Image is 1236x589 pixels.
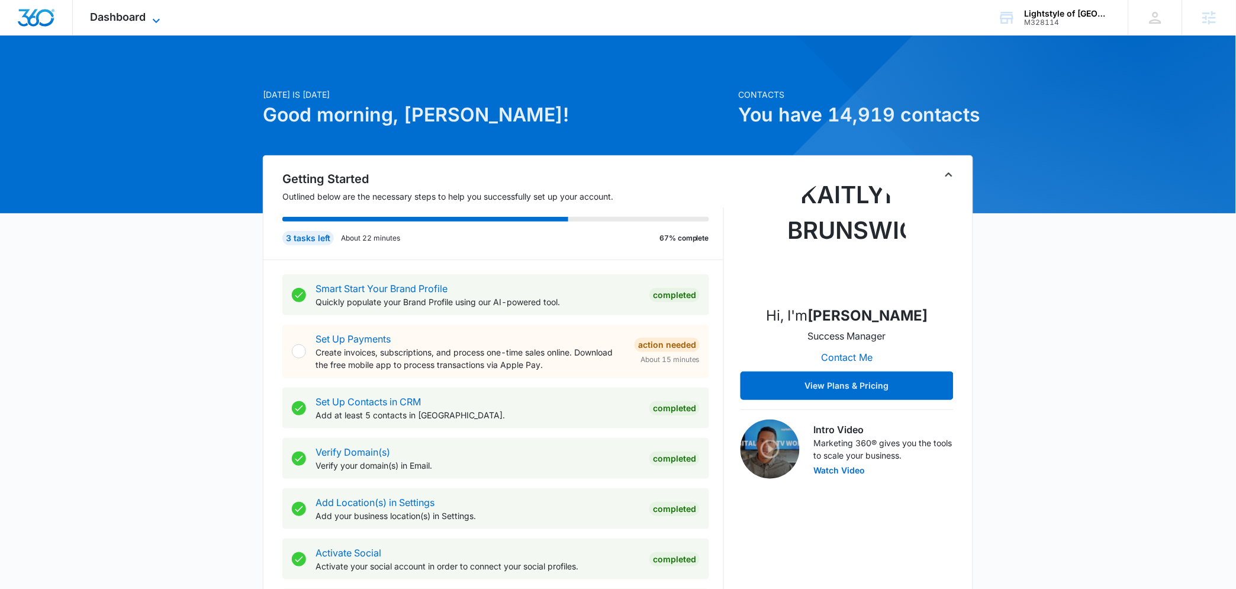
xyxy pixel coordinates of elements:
[649,452,700,466] div: Completed
[814,437,954,462] p: Marketing 360® gives you the tools to scale your business.
[316,497,434,508] a: Add Location(s) in Settings
[739,101,973,129] h1: You have 14,919 contacts
[739,88,973,101] p: Contacts
[1025,9,1111,18] div: account name
[741,372,954,400] button: View Plans & Pricing
[649,502,700,516] div: Completed
[649,401,700,415] div: Completed
[808,329,886,343] p: Success Manager
[767,305,928,326] p: Hi, I'm
[659,233,709,244] p: 67% complete
[341,233,400,244] p: About 22 minutes
[282,170,724,188] h2: Getting Started
[316,346,625,371] p: Create invoices, subscriptions, and process one-time sales online. Download the free mobile app t...
[640,354,700,365] span: About 15 minutes
[316,296,640,308] p: Quickly populate your Brand Profile using our AI-powered tool.
[316,333,391,345] a: Set Up Payments
[263,88,732,101] p: [DATE] is [DATE]
[635,338,700,352] div: Action Needed
[649,288,700,302] div: Completed
[316,560,640,572] p: Activate your social account in order to connect your social profiles.
[316,283,448,294] a: Smart Start Your Brand Profile
[788,177,906,296] img: Kaitlyn Brunswig
[316,459,640,472] p: Verify your domain(s) in Email.
[1025,18,1111,27] div: account id
[942,168,956,182] button: Toggle Collapse
[316,510,640,522] p: Add your business location(s) in Settings.
[263,101,732,129] h1: Good morning, [PERSON_NAME]!
[316,547,381,559] a: Activate Social
[814,466,865,475] button: Watch Video
[814,422,954,437] h3: Intro Video
[316,396,421,408] a: Set Up Contacts in CRM
[282,190,724,203] p: Outlined below are the necessary steps to help you successfully set up your account.
[316,409,640,421] p: Add at least 5 contacts in [GEOGRAPHIC_DATA].
[808,307,928,324] strong: [PERSON_NAME]
[316,446,390,458] a: Verify Domain(s)
[649,552,700,566] div: Completed
[810,343,885,372] button: Contact Me
[282,231,334,245] div: 3 tasks left
[741,420,800,479] img: Intro Video
[91,11,146,23] span: Dashboard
